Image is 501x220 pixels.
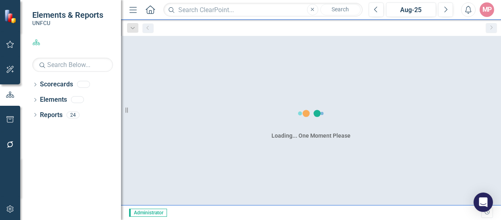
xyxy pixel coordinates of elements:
input: Search ClearPoint... [163,3,363,17]
div: Loading... One Moment Please [271,132,351,140]
a: Elements [40,95,67,105]
a: Scorecards [40,80,73,89]
small: UNFCU [32,20,103,26]
button: Aug-25 [386,2,436,17]
div: 24 [67,111,79,118]
div: Open Intercom Messenger [474,193,493,212]
div: Aug-25 [389,5,433,15]
button: Search [320,4,361,15]
span: Elements & Reports [32,10,103,20]
button: MP [480,2,494,17]
span: Search [332,6,349,13]
span: Administrator [129,209,167,217]
img: ClearPoint Strategy [4,9,18,23]
a: Reports [40,111,63,120]
input: Search Below... [32,58,113,72]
